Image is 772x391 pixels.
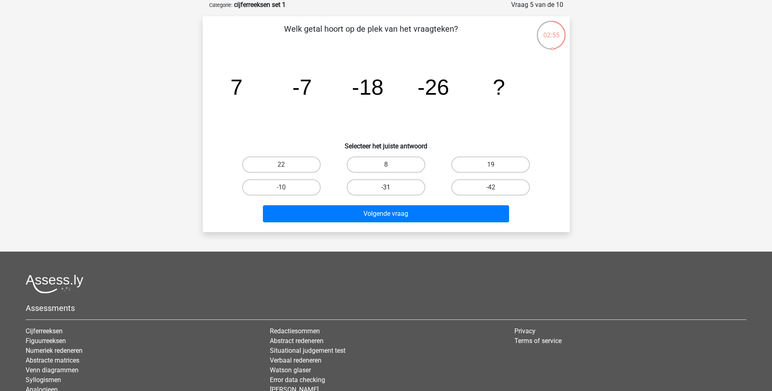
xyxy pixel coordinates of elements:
a: Abstract redeneren [270,337,324,345]
tspan: 7 [230,75,243,99]
h5: Assessments [26,303,746,313]
label: -31 [347,179,425,195]
a: Syllogismen [26,376,61,384]
a: Cijferreeksen [26,327,63,335]
a: Redactiesommen [270,327,320,335]
strong: cijferreeksen set 1 [234,1,286,9]
tspan: -7 [292,75,312,99]
button: Volgende vraag [263,205,509,222]
label: 19 [451,156,530,173]
a: Situational judgement test [270,347,346,354]
a: Privacy [514,327,536,335]
a: Error data checking [270,376,325,384]
label: 22 [242,156,321,173]
label: 8 [347,156,425,173]
p: Welk getal hoort op de plek van het vraagteken? [216,23,526,47]
tspan: -18 [352,75,383,99]
div: 02:55 [536,20,566,40]
a: Verbaal redeneren [270,356,321,364]
label: -42 [451,179,530,195]
a: Abstracte matrices [26,356,79,364]
h6: Selecteer het juiste antwoord [216,136,557,150]
a: Watson glaser [270,366,311,374]
a: Figuurreeksen [26,337,66,345]
a: Venn diagrammen [26,366,79,374]
img: Assessly logo [26,274,83,293]
a: Terms of service [514,337,562,345]
tspan: -26 [418,75,449,99]
small: Categorie: [209,2,232,8]
tspan: ? [493,75,505,99]
label: -10 [242,179,321,195]
a: Numeriek redeneren [26,347,83,354]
